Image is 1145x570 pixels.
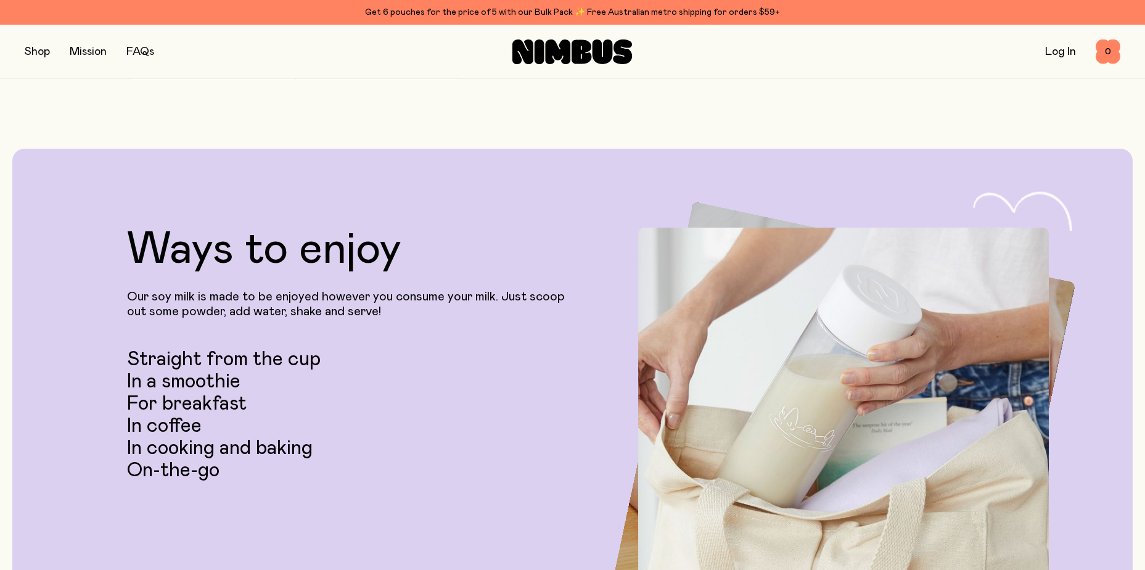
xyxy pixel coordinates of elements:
button: 0 [1096,39,1120,64]
li: In a smoothie [127,371,566,393]
li: In cooking and baking [127,437,566,460]
p: Our soy milk is made to be enjoyed however you consume your milk. Just scoop out some powder, add... [127,289,566,319]
li: For breakfast [127,393,566,415]
li: Straight from the cup [127,349,566,371]
a: FAQs [126,46,154,57]
li: In coffee [127,415,566,437]
a: Log In [1045,46,1076,57]
a: Mission [70,46,107,57]
li: On-the-go [127,460,566,482]
div: Get 6 pouches for the price of 5 with our Bulk Pack ✨ Free Australian metro shipping for orders $59+ [25,5,1120,20]
h2: Ways to enjoy [127,228,566,272]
